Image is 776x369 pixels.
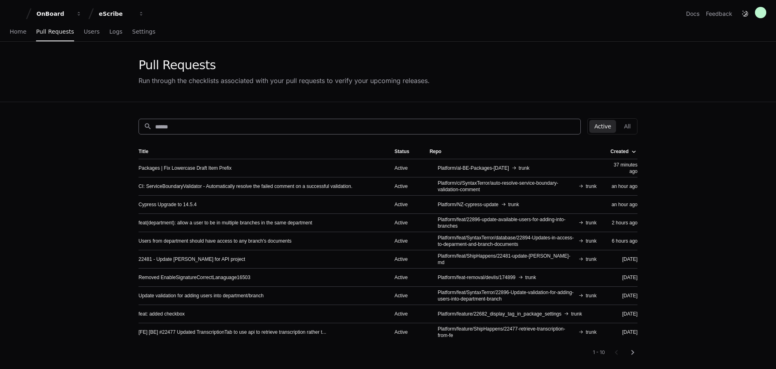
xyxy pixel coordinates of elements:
[508,201,519,208] span: trunk
[438,311,562,317] span: Platform/feature/22682_display_tag_in_package_settings
[109,29,122,34] span: Logs
[438,201,499,208] span: Platform/NZ-cypress-update
[394,292,417,299] div: Active
[586,329,597,335] span: trunk
[586,220,597,226] span: trunk
[610,292,637,299] div: [DATE]
[438,235,576,247] span: Platform/feat/SyntaxTerror/database/22894-Updates-in-access-to-deparment-and-branch-documents
[519,165,530,171] span: trunk
[394,220,417,226] div: Active
[394,183,417,190] div: Active
[139,238,292,244] a: Users from department should have access to any branch's documents
[109,23,122,41] a: Logs
[84,23,100,41] a: Users
[628,348,637,357] mat-icon: chevron_right
[423,144,603,159] th: Repo
[139,183,352,190] a: CI: ServiceBoundaryValidator - Automatically resolve the failed comment on a successful validation.
[139,329,326,335] a: [FE] [BE] #22477 Updated TranscriptionTab to use api to retrieve transcription rather t...
[36,23,74,41] a: Pull Requests
[438,289,576,302] span: Platform/feat/SyntaxTerror/22896-Update-validation-for-adding-users-into-department-branch
[610,256,637,262] div: [DATE]
[593,349,605,356] div: 1 - 10
[99,10,134,18] div: eScribe
[394,148,409,155] div: Status
[144,122,152,130] mat-icon: search
[139,148,382,155] div: Title
[10,23,26,41] a: Home
[586,238,597,244] span: trunk
[589,120,616,133] button: Active
[394,274,417,281] div: Active
[394,256,417,262] div: Active
[610,238,637,244] div: 6 hours ago
[619,120,635,133] button: All
[139,256,245,262] a: 22481 - Update [PERSON_NAME] for API project
[139,220,312,226] a: feat(department): allow a user to be in multiple branches in the same department
[36,10,71,18] div: OnBoard
[96,6,147,21] button: eScribe
[84,29,100,34] span: Users
[438,216,576,229] span: Platform/feat/22896-update-available-users-for-adding-into-branches
[610,274,637,281] div: [DATE]
[610,183,637,190] div: an hour ago
[394,238,417,244] div: Active
[394,165,417,171] div: Active
[686,10,699,18] a: Docs
[36,29,74,34] span: Pull Requests
[139,274,250,281] a: Removed EnableSignatureCorrectLanaguage16503
[394,201,417,208] div: Active
[706,10,732,18] button: Feedback
[139,311,185,317] a: feat: added checkbox
[438,180,576,193] span: Platform/ci/SyntaxTerror/auto-resolve-service-boundary-validation-comment
[139,148,148,155] div: Title
[394,311,417,317] div: Active
[610,148,636,155] div: Created
[586,256,597,262] span: trunk
[610,162,637,175] div: 37 minutes ago
[610,311,637,317] div: [DATE]
[586,183,597,190] span: trunk
[610,220,637,226] div: 2 hours ago
[438,165,509,171] span: Platform/al-BE-Packages-[DATE]
[139,292,264,299] a: Update validation for adding users into department/branch
[139,165,232,171] a: Packages | Fix Lowercase Draft Item Prefix
[10,29,26,34] span: Home
[394,148,417,155] div: Status
[610,148,629,155] div: Created
[438,274,516,281] span: Platform/feat-removal/devils/174899
[610,329,637,335] div: [DATE]
[571,311,582,317] span: trunk
[132,23,155,41] a: Settings
[610,201,637,208] div: an hour ago
[394,329,417,335] div: Active
[139,58,430,73] div: Pull Requests
[139,201,196,208] a: Cypress Upgrade to 14.5.4
[438,326,576,339] span: Platform/feature/ShipHappens/22477-retrieve-transcription-from-fe
[33,6,85,21] button: OnBoard
[525,274,536,281] span: trunk
[438,253,576,266] span: Platform/feat/ShipHappens/22481-update-[PERSON_NAME]-md
[132,29,155,34] span: Settings
[586,292,597,299] span: trunk
[139,76,430,85] div: Run through the checklists associated with your pull requests to verify your upcoming releases.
